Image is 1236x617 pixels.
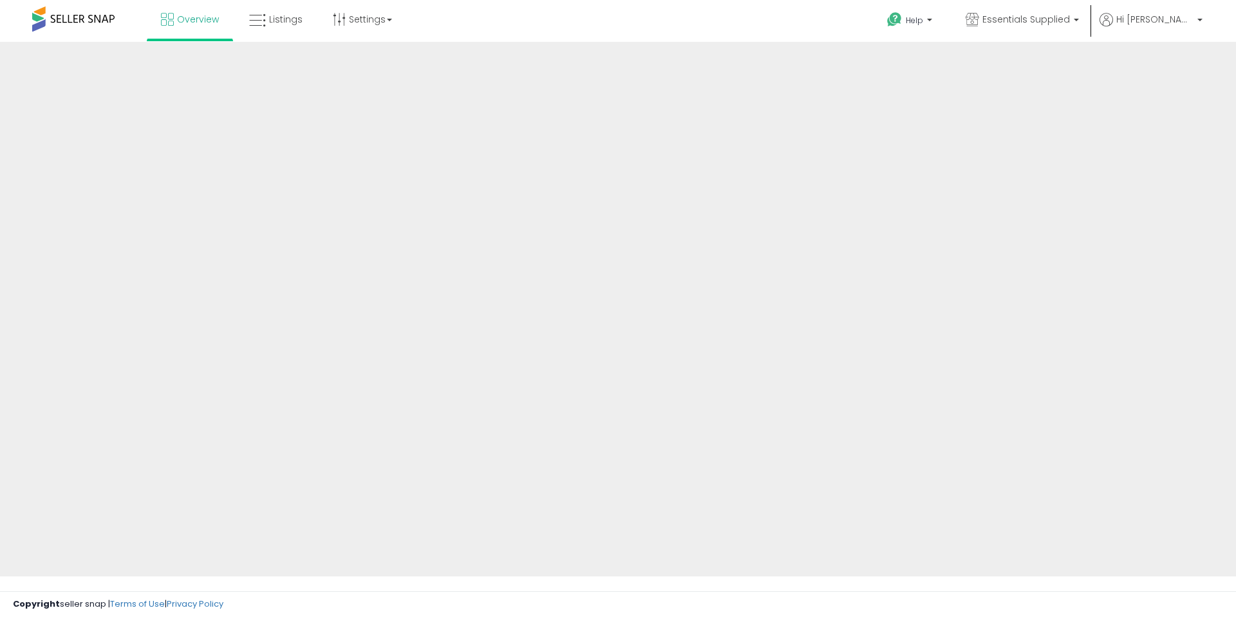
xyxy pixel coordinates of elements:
[177,13,219,26] span: Overview
[877,2,945,42] a: Help
[1116,13,1194,26] span: Hi [PERSON_NAME]
[982,13,1070,26] span: Essentials Supplied
[886,12,903,28] i: Get Help
[269,13,303,26] span: Listings
[906,15,923,26] span: Help
[1100,13,1203,42] a: Hi [PERSON_NAME]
